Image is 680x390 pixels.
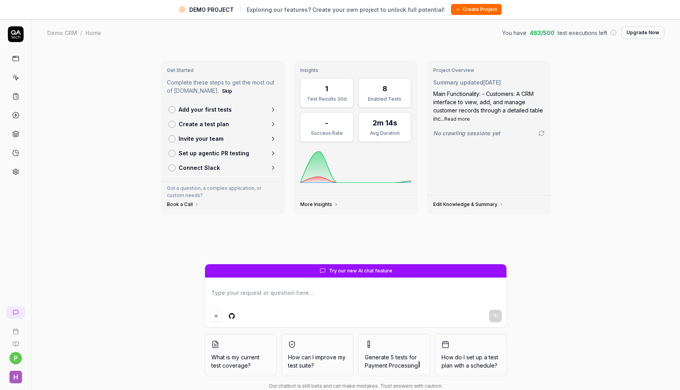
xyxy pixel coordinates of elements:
span: Main Functionality: - Customers: A CRM interface to view, add, and manage customer records throug... [433,90,543,122]
span: DEMO PROJECT [189,6,234,14]
a: Create a test plan [165,117,280,131]
button: Generate 5 tests forPayment Processing [358,334,430,376]
p: Set up agentic PR testing [179,149,249,157]
h3: Project Overview [433,67,545,74]
button: What is my current test coverage? [205,334,277,376]
span: How do I set up a test plan with a schedule? [442,353,500,370]
a: Go to crawling settings [538,130,545,136]
div: Success Rate [305,130,348,137]
p: Complete these steps to get the most out of [DOMAIN_NAME]. [167,78,278,96]
span: What is my current test coverage? [211,353,270,370]
div: - [325,118,328,128]
a: Book a call with us [3,322,28,335]
button: H [3,364,28,385]
button: How can I improve my test suite? [281,334,353,376]
div: Demo CRM [47,29,77,37]
button: How do I set up a test plan with a schedule? [435,334,507,376]
div: Avg Duration [363,130,406,137]
span: test executions left [558,29,607,37]
button: Read more [444,116,470,123]
div: Test Results 30d [305,96,348,103]
div: 2m 14s [373,118,397,128]
span: Exploring our features? Create your own project to unlock full potential! [247,6,445,14]
p: Connect Slack [179,164,220,172]
p: Invite your team [179,134,224,143]
h3: Get Started [167,67,278,74]
a: More Insights [300,201,338,208]
a: Connect Slack [165,160,280,175]
span: Try our new AI chat feature [329,267,392,274]
div: Enabled Tests [363,96,406,103]
a: Documentation [3,335,28,347]
span: H [9,371,22,383]
div: Home [85,29,101,37]
a: Book a Call [167,201,199,208]
button: Upgrade Now [621,26,664,39]
div: / [80,29,82,37]
a: New conversation [6,306,25,319]
button: Create Project [451,4,502,15]
button: p [9,352,22,364]
div: 8 [382,83,387,94]
button: Add attachment [210,310,222,322]
span: You have [502,29,527,37]
a: Set up agentic PR testing [165,146,280,160]
h3: Insights [300,67,412,74]
span: 483 / 500 [530,29,554,37]
span: How can I improve my test suite? [288,353,347,370]
div: 1 [325,83,328,94]
a: Edit Knowledge & Summary [433,201,504,208]
span: Generate 5 tests for [365,353,423,370]
div: Our chatbot is still beta and can make mistakes. Trust answers with caution. [205,383,507,390]
p: Got a question, a complex application, or custom needs? [167,185,278,199]
span: Summary updated [433,79,483,86]
a: Invite your team [165,131,280,146]
p: Create a test plan [179,120,229,128]
span: Payment Processing [365,362,418,369]
a: Add your first tests [165,102,280,117]
button: Skip [220,86,234,96]
time: [DATE] [483,79,501,86]
p: Add your first tests [179,105,232,114]
span: No crawling sessions yet [433,129,500,137]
